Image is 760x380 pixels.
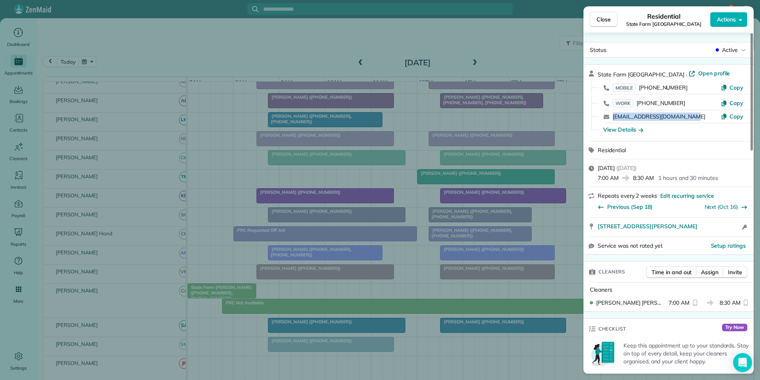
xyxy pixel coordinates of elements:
span: Checklist [598,325,626,333]
span: [DATE] [598,164,615,172]
button: Copy [721,113,743,120]
span: Close [597,15,611,23]
span: MOBILE [613,84,636,92]
a: MOBILE[PHONE_NUMBER] [613,84,688,92]
div: Open Intercom Messenger [733,353,752,372]
button: Setup ratings [711,242,746,250]
span: Copy [730,99,743,107]
button: Close [590,12,617,27]
a: Next (Oct 16) [705,203,738,210]
button: Copy [721,84,743,92]
p: 1 hours and 30 minutes [658,174,718,182]
span: Copy [730,84,743,91]
span: Assign [701,268,718,276]
a: [STREET_ADDRESS][PERSON_NAME] [598,222,740,230]
span: Try Now [722,324,747,332]
span: [PHONE_NUMBER] [639,84,688,91]
span: Cleaners [598,268,625,276]
span: Edit recurring service [660,192,714,200]
span: 7:00 AM [598,174,619,182]
span: Previous (Sep 18) [607,203,653,211]
a: [EMAIL_ADDRESS][DOMAIN_NAME] [613,113,705,120]
a: WORK[PHONE_NUMBER] [613,99,685,107]
span: WORK [613,99,633,107]
span: Setup ratings [711,242,746,249]
span: Active [722,46,738,54]
span: Cleaners [590,286,612,293]
span: Copy [730,113,743,120]
span: Open profile [698,69,730,77]
button: Copy [721,99,743,107]
span: Residential [598,147,626,154]
p: Keep this appointment up to your standards. Stay on top of every detail, keep your cleaners organ... [623,342,749,365]
span: Actions [717,15,736,23]
span: 7:00 AM [669,299,690,307]
span: Service was not rated yet [598,242,663,250]
button: Open access information [740,222,749,232]
span: ( [DATE] ) [616,164,636,172]
button: View Details [603,126,643,134]
span: [STREET_ADDRESS][PERSON_NAME] [598,222,697,230]
span: [PERSON_NAME] [PERSON_NAME] [596,299,665,307]
button: Time in and out [646,266,697,278]
span: Residential [647,11,681,21]
span: 8:30 AM [720,299,741,307]
span: Status [590,46,606,53]
button: Assign [696,266,724,278]
span: State Farm [GEOGRAPHIC_DATA] [598,71,684,78]
button: Invite [723,266,747,278]
span: Invite [728,268,742,276]
span: [PHONE_NUMBER] [636,99,685,107]
span: State Farm [GEOGRAPHIC_DATA] [626,21,701,27]
span: Time in and out [652,268,692,276]
span: Repeats every 2 weeks [598,192,657,199]
span: · [684,71,689,78]
button: Next (Oct 16) [705,203,748,211]
button: Previous (Sep 18) [598,203,653,211]
a: Open profile [689,69,730,77]
span: 8:30 AM [633,174,654,182]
